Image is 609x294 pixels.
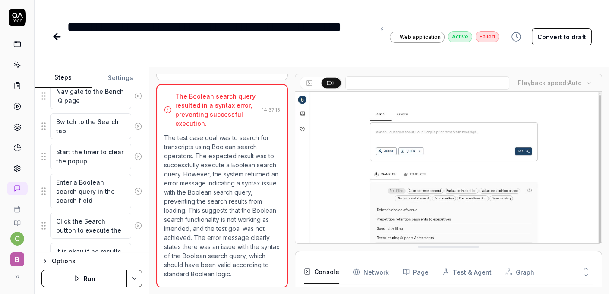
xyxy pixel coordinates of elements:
div: Suggestions [41,173,142,209]
div: Options [52,256,142,266]
a: New conversation [7,182,28,195]
button: Convert to draft [532,28,592,45]
div: Suggestions [41,83,142,109]
button: c [10,232,24,246]
a: Web application [390,31,445,43]
button: Network [353,260,389,284]
div: Suggestions [41,113,142,140]
span: Web application [400,33,441,41]
button: View version history [506,28,527,45]
button: Options [41,256,142,266]
span: B [10,252,24,266]
button: Console [304,260,339,284]
button: Remove step [131,87,145,105]
div: Suggestions [41,212,142,239]
div: Suggestions [41,143,142,170]
button: Remove step [131,217,145,234]
div: Failed [476,31,499,42]
button: Graph [505,260,534,284]
p: The test case goal was to search for transcripts using Boolean search operators. The expected res... [164,133,280,278]
button: B [3,246,31,268]
a: Book a call with us [3,199,31,213]
a: Documentation [3,213,31,227]
button: Test & Agent [442,260,492,284]
button: Run [41,270,127,287]
div: Playback speed: [518,78,582,87]
div: The Boolean search query resulted in a syntax error, preventing successful execution. [175,92,259,128]
div: Active [448,31,472,42]
button: Remove step [131,182,145,200]
time: 14:37:13 [262,107,280,113]
button: Remove step [131,118,145,135]
button: Page [403,260,429,284]
button: Steps [35,67,92,88]
button: Settings [92,67,149,88]
button: Remove step [131,148,145,165]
